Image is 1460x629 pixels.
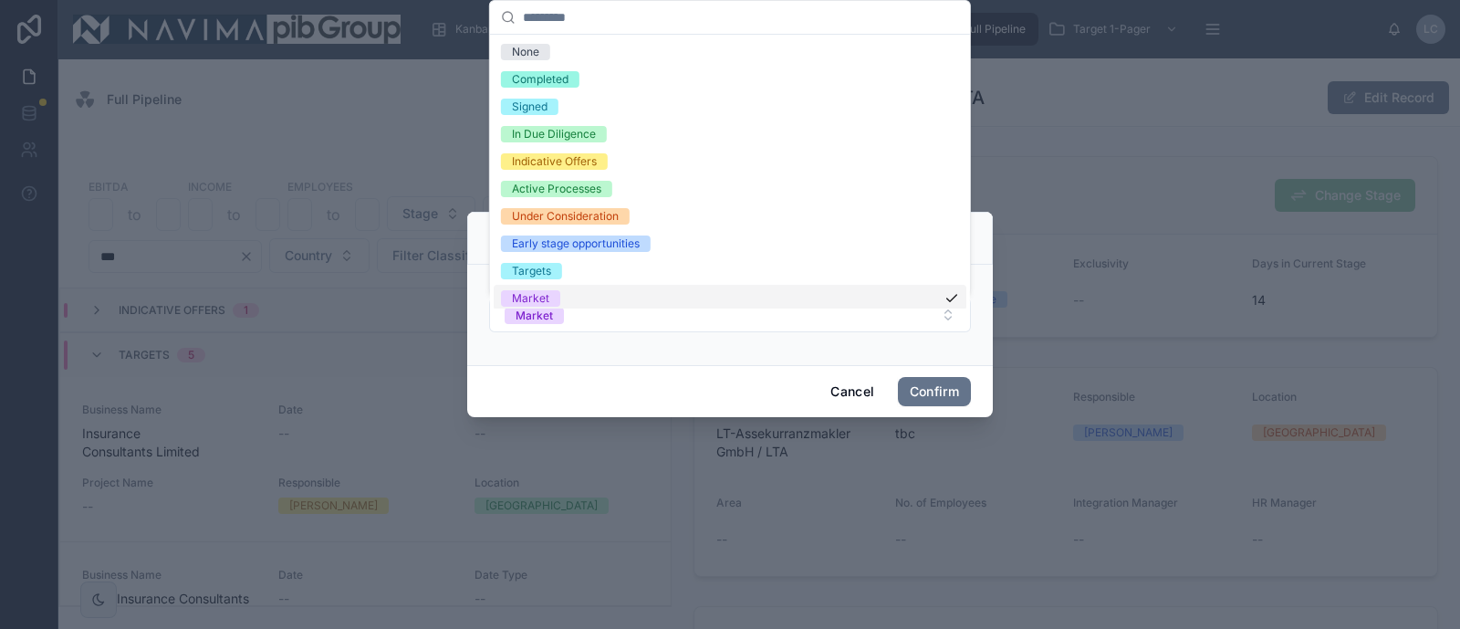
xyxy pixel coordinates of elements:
div: Active Processes [512,181,601,197]
button: Confirm [898,377,971,406]
div: In Due Diligence [512,126,596,142]
div: Market [512,290,549,307]
div: Market [516,308,553,324]
div: Indicative Offers [512,153,597,170]
div: Completed [512,71,568,88]
div: Under Consideration [512,208,619,225]
div: Targets [512,263,551,279]
div: Signed [512,99,547,115]
div: Early stage opportunities [512,236,640,252]
button: Select Button [489,298,971,332]
div: Suggestions [490,35,970,309]
div: None [512,44,539,60]
button: Cancel [819,377,886,406]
